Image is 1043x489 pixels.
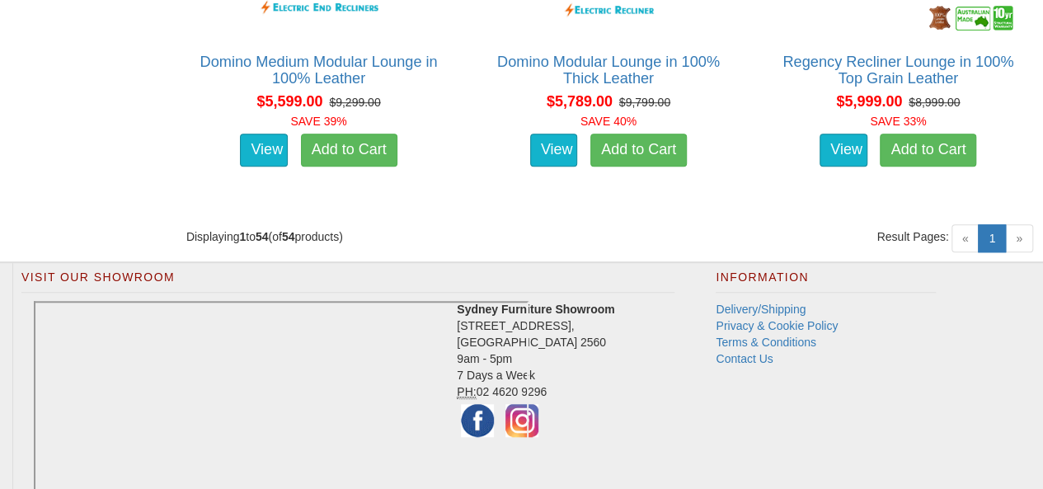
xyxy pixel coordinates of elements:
span: » [1005,224,1033,252]
a: View [530,134,578,167]
a: Terms & Conditions [716,336,815,349]
strong: 1 [239,230,246,243]
span: $5,789.00 [547,93,613,110]
strong: 54 [282,230,295,243]
font: SAVE 39% [290,115,346,128]
a: Privacy & Cookie Policy [716,319,838,332]
del: $8,999.00 [909,96,960,109]
a: View [240,134,288,167]
h2: Information [716,271,935,293]
h2: Visit Our Showroom [21,271,674,293]
font: SAVE 33% [870,115,926,128]
font: SAVE 40% [580,115,637,128]
a: View [820,134,867,167]
strong: Sydney Furniture Showroom [457,303,614,316]
a: Add to Cart [590,134,687,167]
span: Result Pages: [876,228,948,245]
strong: 54 [256,230,269,243]
span: « [951,224,980,252]
a: Contact Us [716,352,773,365]
del: $9,299.00 [329,96,380,109]
a: Domino Medium Modular Lounge in 100% Leather [200,54,437,87]
a: Add to Cart [301,134,397,167]
a: Domino Modular Lounge in 100% Thick Leather [497,54,720,87]
del: $9,799.00 [619,96,670,109]
span: $5,599.00 [256,93,322,110]
div: Displaying to (of products) [174,228,608,245]
a: Delivery/Shipping [716,303,806,316]
a: Add to Cart [880,134,976,167]
a: Regency Recliner Lounge in 100% Top Grain Leather [782,54,1013,87]
span: $5,999.00 [836,93,902,110]
a: 1 [978,224,1006,252]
